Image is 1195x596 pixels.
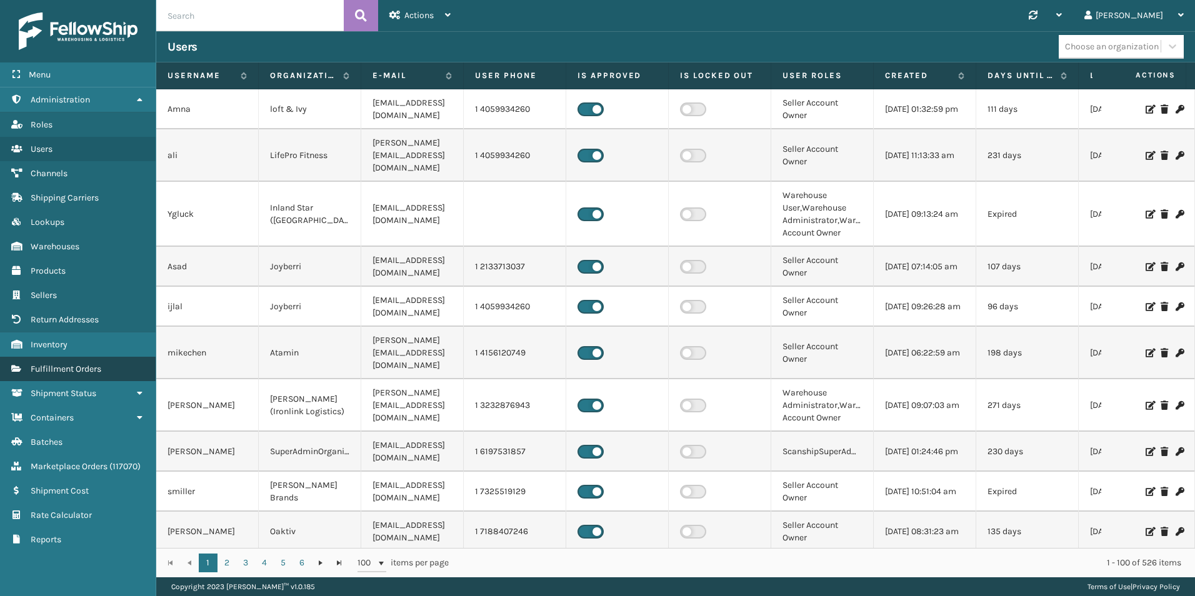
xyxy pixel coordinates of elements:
[1146,401,1153,410] i: Edit
[1161,527,1168,536] i: Delete
[361,89,464,129] td: [EMAIL_ADDRESS][DOMAIN_NAME]
[1079,129,1181,182] td: [DATE] 11:04:24 am
[31,485,89,496] span: Shipment Cost
[1079,432,1181,472] td: [DATE] 08:42:36 am
[259,472,361,512] td: [PERSON_NAME] Brands
[156,129,259,182] td: ali
[31,437,62,447] span: Batches
[987,70,1054,81] label: Days until password expires
[31,412,74,423] span: Containers
[680,70,759,81] label: Is Locked Out
[874,432,976,472] td: [DATE] 01:24:46 pm
[976,512,1079,552] td: 135 days
[259,379,361,432] td: [PERSON_NAME] (Ironlink Logistics)
[771,432,874,472] td: ScanshipSuperAdministrator
[1161,447,1168,456] i: Delete
[1176,302,1183,311] i: Change Password
[976,379,1079,432] td: 271 days
[976,89,1079,129] td: 111 days
[874,512,976,552] td: [DATE] 08:31:23 am
[259,287,361,327] td: Joyberri
[31,192,99,203] span: Shipping Carriers
[1146,527,1153,536] i: Edit
[1161,487,1168,496] i: Delete
[1146,151,1153,160] i: Edit
[976,182,1079,247] td: Expired
[292,554,311,572] a: 6
[464,379,566,432] td: 1 3232876943
[361,512,464,552] td: [EMAIL_ADDRESS][DOMAIN_NAME]
[1079,379,1181,432] td: [DATE] 02:30:05 pm
[464,89,566,129] td: 1 4059934260
[156,512,259,552] td: [PERSON_NAME]
[771,182,874,247] td: Warehouse User,Warehouse Administrator,Warehouse Account Owner
[156,247,259,287] td: Asad
[1079,182,1181,247] td: [DATE] 05:12:54 pm
[976,247,1079,287] td: 107 days
[372,70,439,81] label: E-mail
[31,461,107,472] span: Marketplace Orders
[464,287,566,327] td: 1 4059934260
[976,287,1079,327] td: 96 days
[316,558,326,568] span: Go to the next page
[1087,577,1180,596] div: |
[334,558,344,568] span: Go to the last page
[199,554,217,572] a: 1
[255,554,274,572] a: 4
[976,327,1079,379] td: 198 days
[1079,327,1181,379] td: [DATE] 01:10:30 pm
[874,182,976,247] td: [DATE] 09:13:24 am
[874,472,976,512] td: [DATE] 10:51:04 am
[156,472,259,512] td: smiller
[270,70,337,81] label: Organization
[361,247,464,287] td: [EMAIL_ADDRESS][DOMAIN_NAME]
[361,379,464,432] td: [PERSON_NAME][EMAIL_ADDRESS][DOMAIN_NAME]
[771,89,874,129] td: Seller Account Owner
[156,182,259,247] td: Ygluck
[19,12,137,50] img: logo
[259,182,361,247] td: Inland Star ([GEOGRAPHIC_DATA])
[31,339,67,350] span: Inventory
[1146,447,1153,456] i: Edit
[771,327,874,379] td: Seller Account Owner
[259,512,361,552] td: Oaktiv
[1176,349,1183,357] i: Change Password
[1090,70,1157,81] label: Last Seen
[259,89,361,129] td: loft & Ivy
[1176,401,1183,410] i: Change Password
[1161,151,1168,160] i: Delete
[1161,302,1168,311] i: Delete
[357,557,376,569] span: 100
[976,472,1079,512] td: Expired
[1087,582,1131,591] a: Terms of Use
[464,512,566,552] td: 1 7188407246
[259,247,361,287] td: Joyberri
[885,70,952,81] label: Created
[464,129,566,182] td: 1 4059934260
[31,168,67,179] span: Channels
[1079,512,1181,552] td: [DATE] 04:07:02 pm
[31,290,57,300] span: Sellers
[1079,287,1181,327] td: [DATE] 04:07:02 pm
[31,266,66,276] span: Products
[771,512,874,552] td: Seller Account Owner
[156,89,259,129] td: Amna
[217,554,236,572] a: 2
[771,472,874,512] td: Seller Account Owner
[259,129,361,182] td: LifePro Fitness
[1079,89,1181,129] td: [DATE] 05:35:13 am
[976,432,1079,472] td: 230 days
[1176,262,1183,271] i: Change Password
[874,379,976,432] td: [DATE] 09:07:03 am
[1176,447,1183,456] i: Change Password
[1146,302,1153,311] i: Edit
[156,287,259,327] td: ijlal
[31,217,64,227] span: Lookups
[475,70,554,81] label: User phone
[1176,527,1183,536] i: Change Password
[464,472,566,512] td: 1 7325519129
[236,554,255,572] a: 3
[259,432,361,472] td: SuperAdminOrganization
[874,327,976,379] td: [DATE] 06:22:59 am
[361,472,464,512] td: [EMAIL_ADDRESS][DOMAIN_NAME]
